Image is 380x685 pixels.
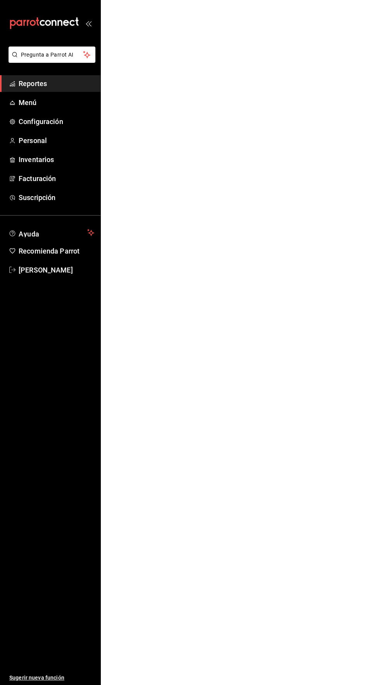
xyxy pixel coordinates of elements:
span: Configuración [19,116,94,127]
span: Facturación [19,173,94,184]
span: Personal [19,135,94,146]
span: Inventarios [19,154,94,165]
span: [PERSON_NAME] [19,265,94,275]
span: Pregunta a Parrot AI [21,51,83,59]
span: Ayuda [19,228,84,237]
a: Pregunta a Parrot AI [5,56,95,64]
span: Reportes [19,78,94,89]
span: Suscripción [19,192,94,203]
span: Menú [19,97,94,108]
span: Recomienda Parrot [19,246,94,256]
button: open_drawer_menu [85,20,92,26]
button: Pregunta a Parrot AI [9,47,95,63]
span: Sugerir nueva función [9,674,94,682]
